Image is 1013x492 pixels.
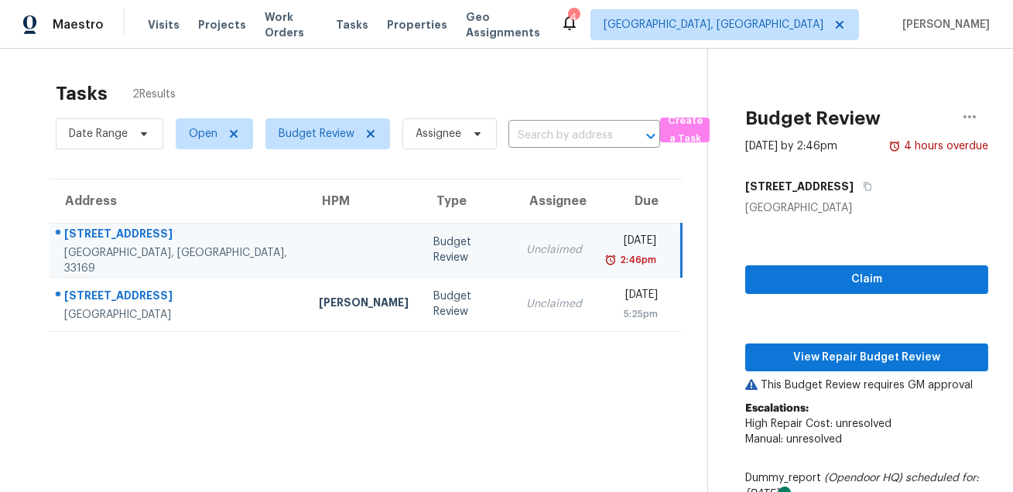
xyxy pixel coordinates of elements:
[306,179,421,223] th: HPM
[64,226,294,245] div: [STREET_ADDRESS]
[568,9,579,25] div: 4
[50,179,306,223] th: Address
[416,126,461,142] span: Assignee
[189,126,217,142] span: Open
[433,289,502,319] div: Budget Review
[421,179,515,223] th: Type
[758,348,976,367] span: View Repair Budget Review
[901,138,988,154] div: 4 hours overdue
[64,245,294,276] div: [GEOGRAPHIC_DATA], [GEOGRAPHIC_DATA], 33169
[387,17,447,32] span: Properties
[745,378,988,393] p: This Budget Review requires GM approval
[758,270,976,289] span: Claim
[896,17,990,32] span: [PERSON_NAME]
[319,295,409,314] div: [PERSON_NAME]
[617,252,656,268] div: 2:46pm
[607,287,658,306] div: [DATE]
[745,403,809,414] b: Escalations:
[745,434,842,445] span: Manual: unresolved
[745,265,988,294] button: Claim
[132,87,176,102] span: 2 Results
[594,179,682,223] th: Due
[824,473,902,483] i: (Opendoor HQ)
[604,252,617,268] img: Overdue Alarm Icon
[607,306,658,322] div: 5:25pm
[745,179,854,194] h5: [STREET_ADDRESS]
[64,307,294,323] div: [GEOGRAPHIC_DATA]
[745,111,881,126] h2: Budget Review
[607,233,656,252] div: [DATE]
[466,9,542,40] span: Geo Assignments
[526,242,582,258] div: Unclaimed
[148,17,180,32] span: Visits
[745,138,837,154] div: [DATE] by 2:46pm
[745,343,988,372] button: View Repair Budget Review
[514,179,594,223] th: Assignee
[745,419,892,429] span: High Repair Cost: unresolved
[64,288,294,307] div: [STREET_ADDRESS]
[198,17,246,32] span: Projects
[56,86,108,101] h2: Tasks
[604,17,823,32] span: [GEOGRAPHIC_DATA], [GEOGRAPHIC_DATA]
[745,200,988,216] div: [GEOGRAPHIC_DATA]
[69,126,128,142] span: Date Range
[265,9,317,40] span: Work Orders
[336,19,368,30] span: Tasks
[508,124,617,148] input: Search by address
[53,17,104,32] span: Maestro
[526,296,582,312] div: Unclaimed
[660,118,710,142] button: Create a Task
[279,126,354,142] span: Budget Review
[433,234,502,265] div: Budget Review
[668,112,702,148] span: Create a Task
[854,173,874,200] button: Copy Address
[640,125,662,147] button: Open
[888,138,901,154] img: Overdue Alarm Icon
